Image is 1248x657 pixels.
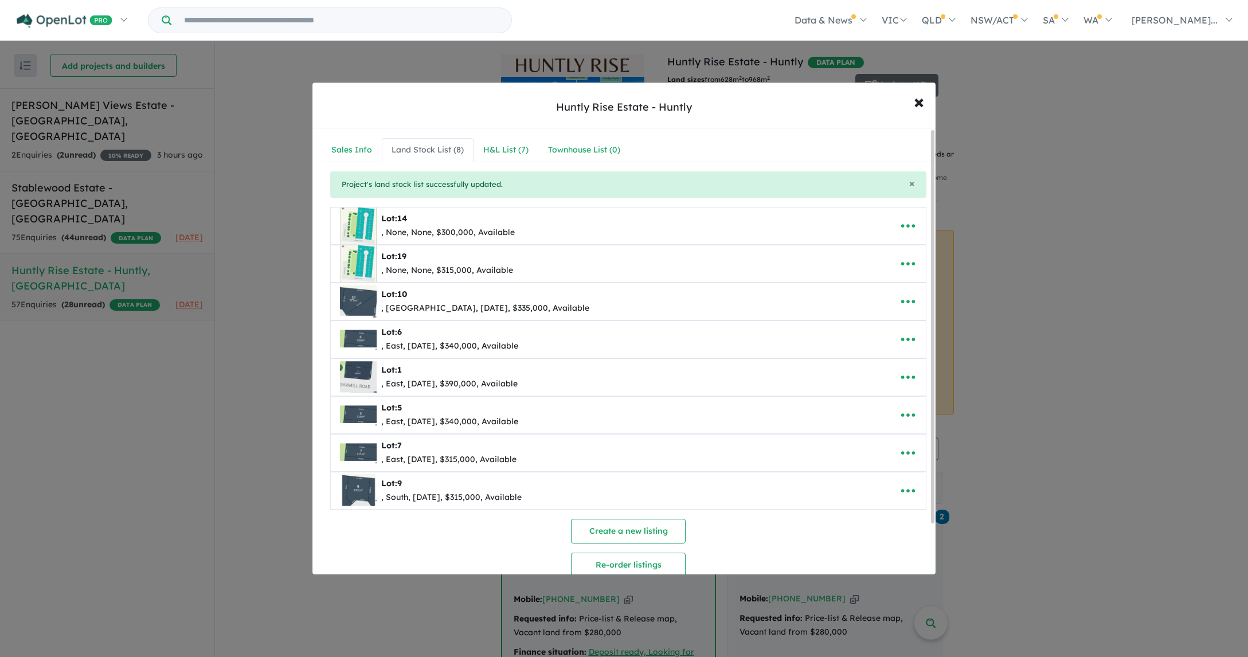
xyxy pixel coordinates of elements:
b: Lot: [381,327,402,337]
span: × [914,89,924,114]
img: Huntly%20Rise%20Estate%20-%20Huntly%20-%20Lot%209___1756096563.png [340,472,377,509]
div: Townhouse List ( 0 ) [548,143,620,157]
div: , [GEOGRAPHIC_DATA], [DATE], $335,000, Available [381,302,589,315]
img: Huntly%20Rise%20Estate%20-%20Huntly%20-%20Lot%2019___1732509488.png [340,245,377,282]
b: Lot: [381,251,406,261]
div: Sales Info [331,143,372,157]
span: 7 [397,440,402,451]
img: Huntly%20Rise%20Estate%20-%20Huntly%20-%20Lot%201___1756095879.png [340,359,377,396]
input: Try estate name, suburb, builder or developer [174,8,509,33]
div: , East, [DATE], $340,000, Available [381,415,518,429]
img: Huntly%20Rise%20Estate%20-%20Huntly%20-%20Lot%205___1756096258.png [340,397,377,433]
button: Re-order listings [571,553,686,577]
b: Lot: [381,365,402,375]
span: × [909,177,915,190]
img: Huntly%20Rise%20Estate%20-%20Huntly%20-%20Lot%2010___1756096682.png [340,283,377,320]
button: Close [909,178,915,189]
span: 14 [397,213,407,224]
span: [PERSON_NAME]... [1132,14,1218,26]
span: 5 [397,402,402,413]
span: 10 [397,289,407,299]
div: Project's land stock list successfully updated. [330,171,926,198]
div: Huntly Rise Estate - Huntly [556,100,692,115]
div: , None, None, $300,000, Available [381,226,515,240]
span: 19 [397,251,406,261]
button: Create a new listing [571,519,686,543]
div: , East, [DATE], $390,000, Available [381,377,518,391]
div: , East, [DATE], $315,000, Available [381,453,517,467]
b: Lot: [381,478,402,488]
div: Land Stock List ( 8 ) [392,143,464,157]
div: H&L List ( 7 ) [483,143,529,157]
span: 6 [397,327,402,337]
span: 9 [397,478,402,488]
img: Huntly%20Rise%20Estate%20-%20Huntly%20-%20Lot%207___1756096431.png [340,435,377,471]
img: Huntly%20Rise%20Estate%20-%20Huntly%20-%20Lot%206___1756096051.png [340,321,377,358]
b: Lot: [381,289,407,299]
div: , East, [DATE], $340,000, Available [381,339,518,353]
img: Openlot PRO Logo White [17,14,112,28]
span: 1 [397,365,402,375]
img: Huntly%20Rise%20Estate%20-%20Huntly%20-%20Lot%2014___1732509488.png [340,208,377,244]
b: Lot: [381,440,402,451]
b: Lot: [381,213,407,224]
div: , South, [DATE], $315,000, Available [381,491,522,505]
div: , None, None, $315,000, Available [381,264,513,277]
b: Lot: [381,402,402,413]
